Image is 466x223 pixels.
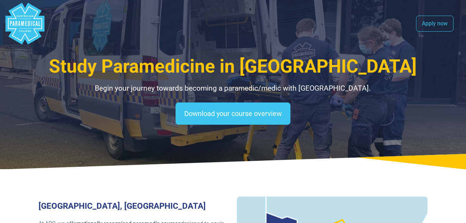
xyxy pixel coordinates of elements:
[176,102,290,125] a: Download your course overview
[49,56,417,77] span: Study Paramedicine in [GEOGRAPHIC_DATA]
[39,201,229,211] h3: [GEOGRAPHIC_DATA], [GEOGRAPHIC_DATA]
[4,3,46,44] div: Australian Paramedical College
[39,83,427,94] p: Begin your journey towards becoming a paramedic/medic with [GEOGRAPHIC_DATA].
[416,16,454,32] a: Apply now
